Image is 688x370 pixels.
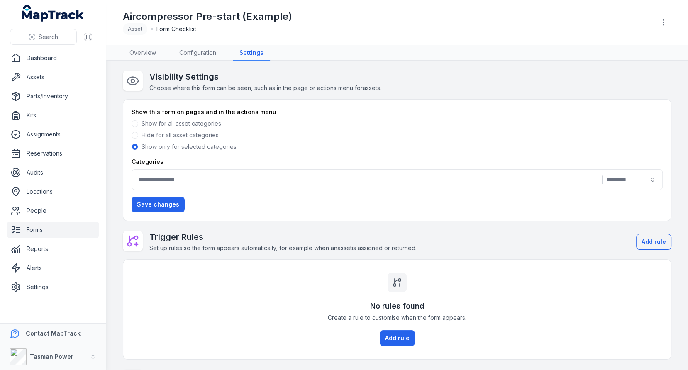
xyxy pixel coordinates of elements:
[39,33,58,41] span: Search
[7,126,99,143] a: Assignments
[123,23,147,35] div: Asset
[132,169,663,190] button: |
[7,222,99,238] a: Forms
[132,197,185,212] button: Save changes
[7,145,99,162] a: Reservations
[370,300,425,312] h3: No rules found
[142,143,237,151] label: Show only for selected categories
[10,29,77,45] button: Search
[156,25,196,33] span: Form Checklist
[30,353,73,360] strong: Tasman Power
[7,107,99,124] a: Kits
[26,330,81,337] strong: Contact MapTrack
[132,108,276,116] label: Show this form on pages and in the actions menu
[149,231,417,243] h2: Trigger Rules
[233,45,270,61] a: Settings
[173,45,223,61] a: Configuration
[142,131,219,139] label: Hide for all asset categories
[123,45,163,61] a: Overview
[380,330,415,346] button: Add rule
[328,314,466,322] span: Create a rule to customise when the form appears.
[123,10,292,23] h1: Aircompressor Pre-start (Example)
[7,279,99,295] a: Settings
[7,241,99,257] a: Reports
[142,119,221,128] label: Show for all asset categories
[149,71,381,83] h2: Visibility Settings
[7,69,99,85] a: Assets
[7,260,99,276] a: Alerts
[22,5,84,22] a: MapTrack
[7,202,99,219] a: People
[7,50,99,66] a: Dashboard
[132,158,163,166] label: Categories
[149,84,381,91] span: Choose where this form can be seen, such as in the page or actions menu for assets .
[7,183,99,200] a: Locations
[149,244,417,251] span: Set up rules so the form appears automatically, for example when an asset is assigned or returned.
[7,88,99,105] a: Parts/Inventory
[7,164,99,181] a: Audits
[636,234,671,250] button: Add rule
